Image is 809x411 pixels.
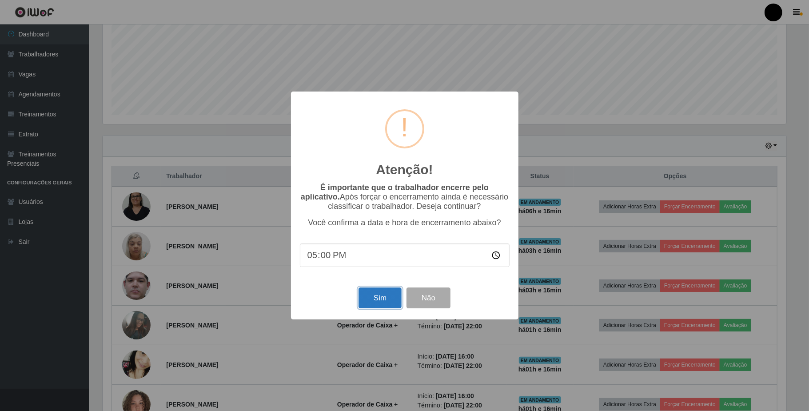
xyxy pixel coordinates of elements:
p: Você confirma a data e hora de encerramento abaixo? [300,218,510,227]
p: Após forçar o encerramento ainda é necessário classificar o trabalhador. Deseja continuar? [300,183,510,211]
b: É importante que o trabalhador encerre pelo aplicativo. [301,183,489,201]
button: Sim [359,287,402,308]
h2: Atenção! [376,162,433,178]
button: Não [406,287,450,308]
